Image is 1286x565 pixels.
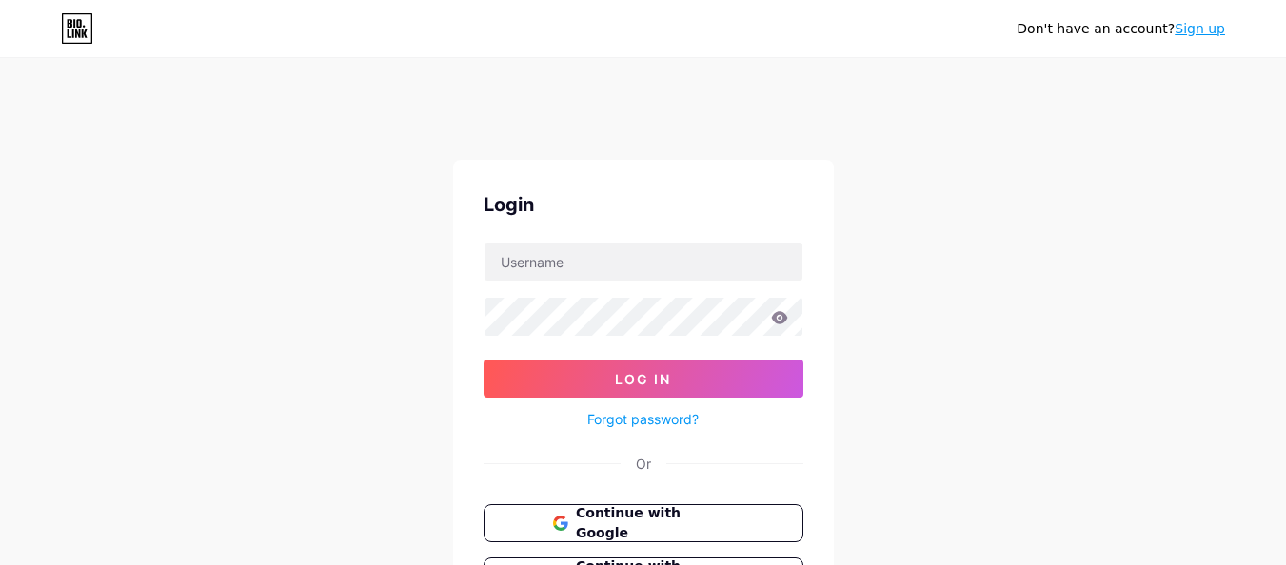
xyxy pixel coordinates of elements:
a: Forgot password? [587,409,699,429]
button: Continue with Google [484,504,803,542]
input: Username [485,243,802,281]
a: Sign up [1175,21,1225,36]
span: Log In [615,371,671,387]
div: Or [636,454,651,474]
button: Log In [484,360,803,398]
div: Login [484,190,803,219]
div: Don't have an account? [1017,19,1225,39]
span: Continue with Google [576,503,733,543]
